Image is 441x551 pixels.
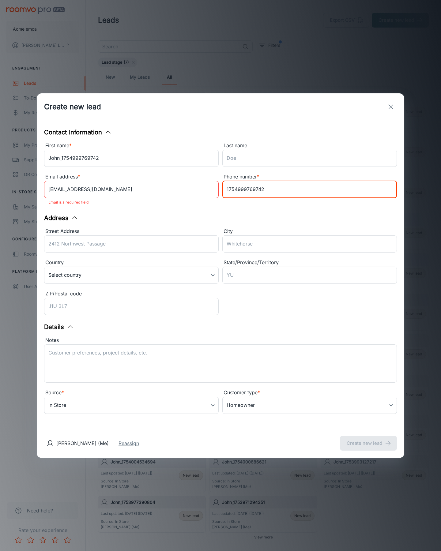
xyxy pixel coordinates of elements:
div: Email address [44,173,219,181]
button: Details [44,322,74,332]
div: Customer type [222,389,397,397]
div: Select country [44,267,219,284]
input: 2412 Northwest Passage [44,235,219,253]
input: J1U 3L7 [44,298,219,315]
h1: Create new lead [44,101,101,112]
input: Doe [222,150,397,167]
input: +1 439-123-4567 [222,181,397,198]
div: Phone number [222,173,397,181]
input: John [44,150,219,167]
div: Homeowner [222,397,397,414]
button: exit [385,101,397,113]
input: Whitehorse [222,235,397,253]
p: [PERSON_NAME] (Me) [56,440,109,447]
div: Country [44,259,219,267]
p: Email is a required field [48,199,214,206]
div: Notes [44,336,397,344]
button: Reassign [119,440,139,447]
input: myname@example.com [44,181,219,198]
div: State/Province/Territory [222,259,397,267]
div: Source [44,389,219,397]
div: ZIP/Postal code [44,290,219,298]
button: Address [44,213,78,223]
div: In Store [44,397,219,414]
div: City [222,227,397,235]
div: First name [44,142,219,150]
div: Last name [222,142,397,150]
button: Contact Information [44,128,112,137]
input: YU [222,267,397,284]
div: Street Address [44,227,219,235]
